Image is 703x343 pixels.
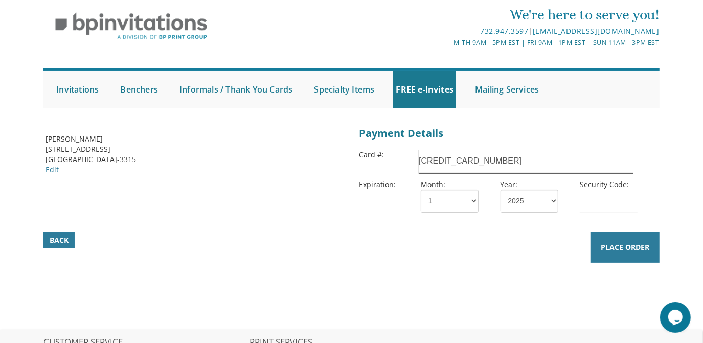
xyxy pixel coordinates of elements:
[43,5,219,48] img: BP Invitation Loft
[43,232,75,248] a: Back
[311,71,377,108] a: Specialty Items
[533,26,660,36] a: [EMAIL_ADDRESS][DOMAIN_NAME]
[50,235,69,245] span: Back
[118,71,161,108] a: Benchers
[46,165,59,174] a: Edit
[660,302,693,333] iframe: chat widget
[250,25,660,37] div: |
[591,232,660,263] button: Place Order
[393,71,456,108] a: FREE e-Invites
[480,26,528,36] a: 732.947.3597
[359,124,658,144] div: Payment Details
[472,71,541,108] a: Mailing Services
[46,134,344,144] p: [PERSON_NAME]
[413,179,493,213] div: Month:
[493,179,573,213] div: Year:
[177,71,295,108] a: Informals / Thank You Cards
[359,178,419,191] div: Expiration:
[359,149,419,161] div: Card #:
[601,242,649,253] span: Place Order
[250,5,660,25] div: We're here to serve you!
[46,154,344,165] p: [GEOGRAPHIC_DATA]-3315
[46,144,344,154] p: [STREET_ADDRESS]
[572,179,652,217] div: Security Code:
[250,37,660,48] div: M-Th 9am - 5pm EST | Fri 9am - 1pm EST | Sun 11am - 3pm EST
[54,71,101,108] a: Invitations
